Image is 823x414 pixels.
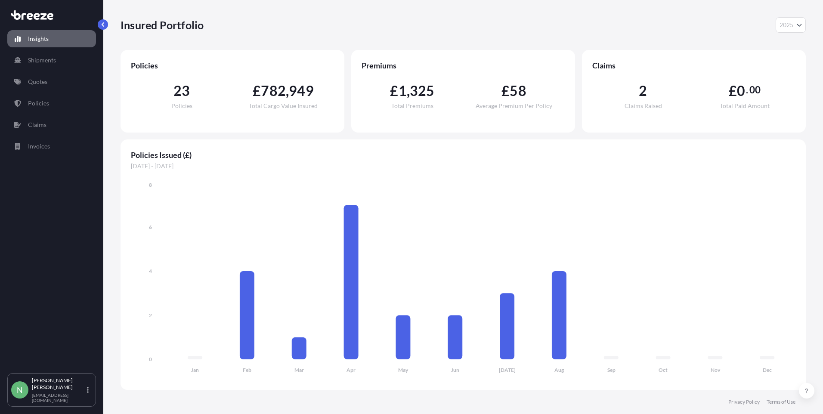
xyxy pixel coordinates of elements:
a: Privacy Policy [728,399,760,405]
span: 23 [173,84,190,98]
span: 58 [510,84,526,98]
a: Policies [7,95,96,112]
tspan: 2 [149,312,152,318]
span: 00 [749,87,761,93]
tspan: 6 [149,224,152,230]
span: Claims [592,60,795,71]
p: Quotes [28,77,47,86]
p: Invoices [28,142,50,151]
a: Invoices [7,138,96,155]
span: , [286,84,289,98]
span: Total Cargo Value Insured [249,103,318,109]
span: . [746,87,748,93]
span: £ [253,84,261,98]
p: Insights [28,34,49,43]
button: Year Selector [776,17,806,33]
span: N [17,386,23,394]
tspan: Dec [763,367,772,373]
tspan: Jun [451,367,459,373]
a: Quotes [7,73,96,90]
p: Policies [28,99,49,108]
span: Premiums [362,60,565,71]
a: Insights [7,30,96,47]
tspan: 8 [149,182,152,188]
p: Claims [28,120,46,129]
span: 0 [737,84,745,98]
span: [DATE] - [DATE] [131,162,795,170]
tspan: 4 [149,268,152,274]
p: [EMAIL_ADDRESS][DOMAIN_NAME] [32,392,85,403]
span: Average Premium Per Policy [476,103,552,109]
span: 2 [639,84,647,98]
span: £ [390,84,398,98]
span: Policies [171,103,192,109]
span: Policies [131,60,334,71]
span: 2025 [780,21,793,29]
span: Total Paid Amount [720,103,770,109]
tspan: Feb [243,367,251,373]
span: 325 [410,84,435,98]
span: £ [729,84,737,98]
span: £ [501,84,510,98]
p: Shipments [28,56,56,65]
tspan: 0 [149,356,152,362]
tspan: May [398,367,408,373]
span: 949 [289,84,314,98]
span: Claims Raised [625,103,662,109]
tspan: Nov [711,367,721,373]
a: Claims [7,116,96,133]
span: , [407,84,410,98]
p: Insured Portfolio [121,18,204,32]
tspan: Jan [191,367,199,373]
tspan: Aug [554,367,564,373]
tspan: [DATE] [499,367,516,373]
span: 1 [399,84,407,98]
a: Terms of Use [767,399,795,405]
a: Shipments [7,52,96,69]
span: 782 [261,84,286,98]
tspan: Sep [607,367,616,373]
span: Total Premiums [391,103,433,109]
p: [PERSON_NAME] [PERSON_NAME] [32,377,85,391]
tspan: Mar [294,367,304,373]
tspan: Apr [347,367,356,373]
tspan: Oct [659,367,668,373]
span: Policies Issued (£) [131,150,795,160]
